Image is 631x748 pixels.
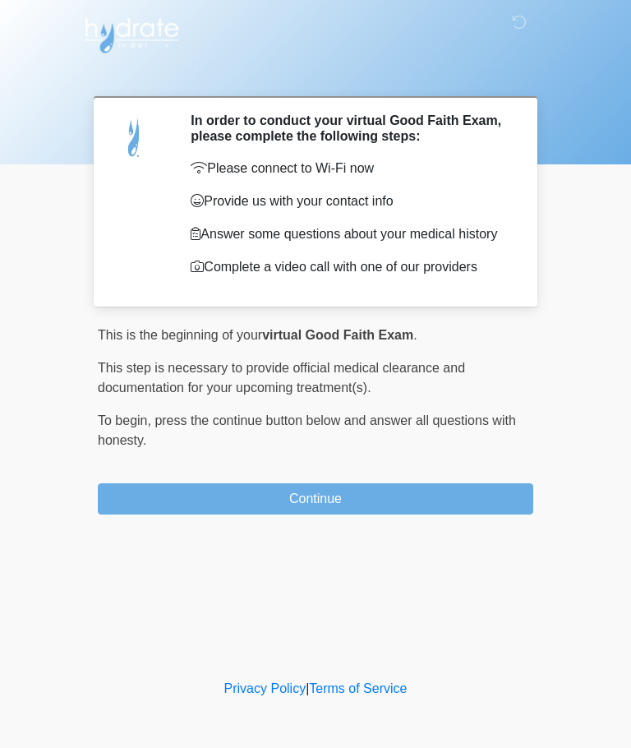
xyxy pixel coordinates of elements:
[262,328,413,342] strong: virtual Good Faith Exam
[110,113,159,162] img: Agent Avatar
[413,328,417,342] span: .
[224,681,306,695] a: Privacy Policy
[191,113,509,144] h2: In order to conduct your virtual Good Faith Exam, please complete the following steps:
[98,413,516,447] span: press the continue button below and answer all questions with honesty.
[98,328,262,342] span: This is the beginning of your
[191,192,509,211] p: Provide us with your contact info
[306,681,309,695] a: |
[191,224,509,244] p: Answer some questions about your medical history
[309,681,407,695] a: Terms of Service
[191,257,509,277] p: Complete a video call with one of our providers
[85,59,546,90] h1: ‎ ‎ ‎ ‎
[98,361,465,395] span: This step is necessary to provide official medical clearance and documentation for your upcoming ...
[81,12,182,54] img: Hydrate IV Bar - Arcadia Logo
[98,413,154,427] span: To begin,
[98,483,533,515] button: Continue
[191,159,509,178] p: Please connect to Wi-Fi now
